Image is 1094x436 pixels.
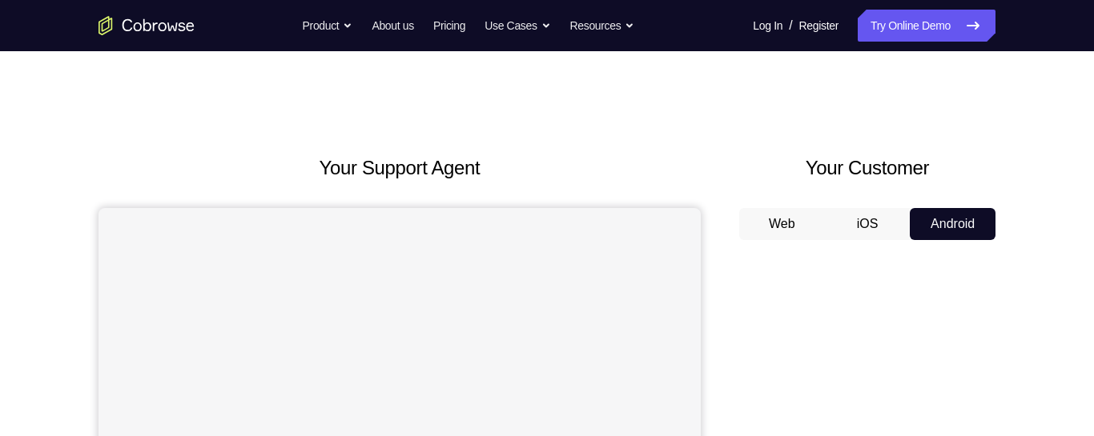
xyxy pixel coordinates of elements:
a: Try Online Demo [858,10,995,42]
a: Pricing [433,10,465,42]
a: Go to the home page [99,16,195,35]
h2: Your Customer [739,154,995,182]
button: Android [910,208,995,240]
button: Use Cases [485,10,550,42]
span: / [789,16,792,35]
button: Resources [570,10,635,42]
button: Product [303,10,353,42]
h2: Your Support Agent [99,154,701,182]
a: About us [372,10,413,42]
button: iOS [825,208,911,240]
button: Web [739,208,825,240]
a: Log In [753,10,782,42]
a: Register [799,10,839,42]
